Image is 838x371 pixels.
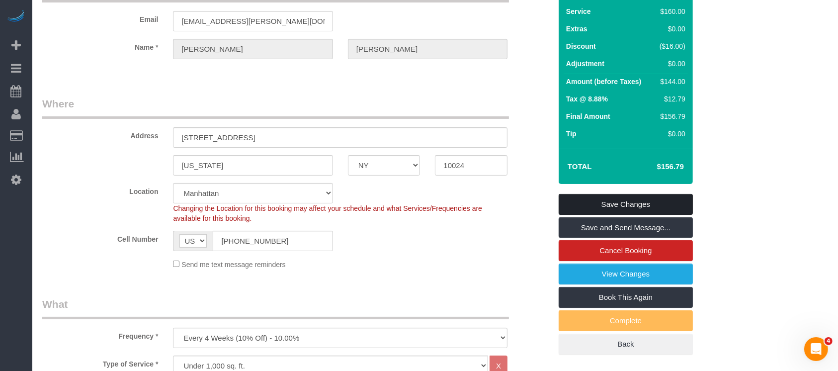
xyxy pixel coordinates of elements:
input: Email [173,11,333,31]
label: Type of Service * [35,356,166,369]
div: $156.79 [656,111,685,121]
label: Frequency * [35,328,166,341]
a: Cancel Booking [559,240,693,261]
a: Save Changes [559,194,693,215]
label: Final Amount [566,111,610,121]
label: Tip [566,129,577,139]
span: Send me text message reminders [181,261,285,269]
label: Tax @ 8.88% [566,94,608,104]
label: Discount [566,41,596,51]
label: Email [35,11,166,24]
img: Automaid Logo [6,10,26,24]
h4: $156.79 [627,163,684,171]
div: $0.00 [656,129,685,139]
input: First Name [173,39,333,59]
span: Changing the Location for this booking may affect your schedule and what Services/Frequencies are... [173,204,482,222]
span: 4 [825,337,833,345]
label: Name * [35,39,166,52]
a: Book This Again [559,287,693,308]
a: Back [559,334,693,355]
iframe: Intercom live chat [804,337,828,361]
a: Save and Send Message... [559,217,693,238]
label: Adjustment [566,59,604,69]
label: Extras [566,24,587,34]
div: $144.00 [656,77,685,87]
legend: Where [42,96,509,119]
div: $12.79 [656,94,685,104]
label: Location [35,183,166,196]
a: View Changes [559,264,693,284]
div: ($16.00) [656,41,685,51]
label: Address [35,127,166,141]
input: City [173,155,333,176]
label: Service [566,6,591,16]
div: $0.00 [656,59,685,69]
strong: Total [568,162,592,171]
input: Zip Code [435,155,507,176]
div: $0.00 [656,24,685,34]
div: $160.00 [656,6,685,16]
input: Last Name [348,39,507,59]
legend: What [42,297,509,319]
input: Cell Number [213,231,333,251]
label: Cell Number [35,231,166,244]
label: Amount (before Taxes) [566,77,641,87]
